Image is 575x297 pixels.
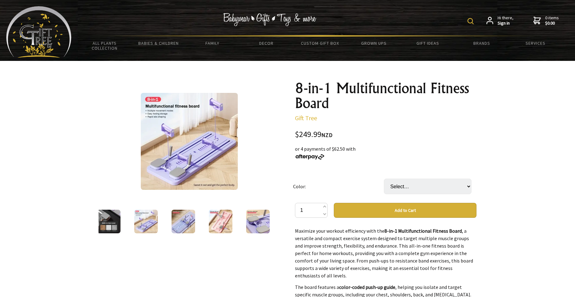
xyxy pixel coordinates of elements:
[295,154,325,160] img: Afterpay
[384,228,462,234] strong: 8-in-1 Multifunctional Fitness Board
[246,210,270,233] img: 8-in-1 Multifunctional Fitness Board
[455,37,508,50] a: Brands
[295,130,476,139] div: $249.99
[334,203,476,218] button: Add to Cart
[209,210,232,233] img: 8-in-1 Multifunctional Fitness Board
[295,81,476,111] h1: 8-in-1 Multifunctional Fitness Board
[545,21,559,26] strong: $0.00
[131,37,185,50] a: Babies & Children
[134,210,158,233] img: 8-in-1 Multifunctional Fitness Board
[347,37,401,50] a: Grown Ups
[498,21,513,26] strong: Sign in
[78,37,131,55] a: All Plants Collection
[97,210,121,233] img: 8-in-1 Multifunctional Fitness Board
[339,284,395,290] strong: color-coded push-up guide
[498,15,513,26] span: Hi there,
[172,210,195,233] img: 8-in-1 Multifunctional Fitness Board
[545,15,559,26] span: 0 items
[239,37,293,50] a: Decor
[486,15,513,26] a: Hi there,Sign in
[295,227,476,279] p: Maximize your workout efficiency with the , a versatile and compact exercise system designed to t...
[223,13,316,26] img: Babywear - Gifts - Toys & more
[6,6,71,58] img: Babyware - Gifts - Toys and more...
[321,131,333,139] span: NZD
[295,114,317,122] a: Gift Tree
[293,37,347,50] a: Custom Gift Box
[186,37,239,50] a: Family
[533,15,559,26] a: 0 items$0.00
[293,170,384,203] td: Color:
[467,18,474,24] img: product search
[401,37,455,50] a: Gift Ideas
[141,93,238,190] img: 8-in-1 Multifunctional Fitness Board
[295,145,476,160] div: or 4 payments of $62.50 with
[509,37,563,50] a: Services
